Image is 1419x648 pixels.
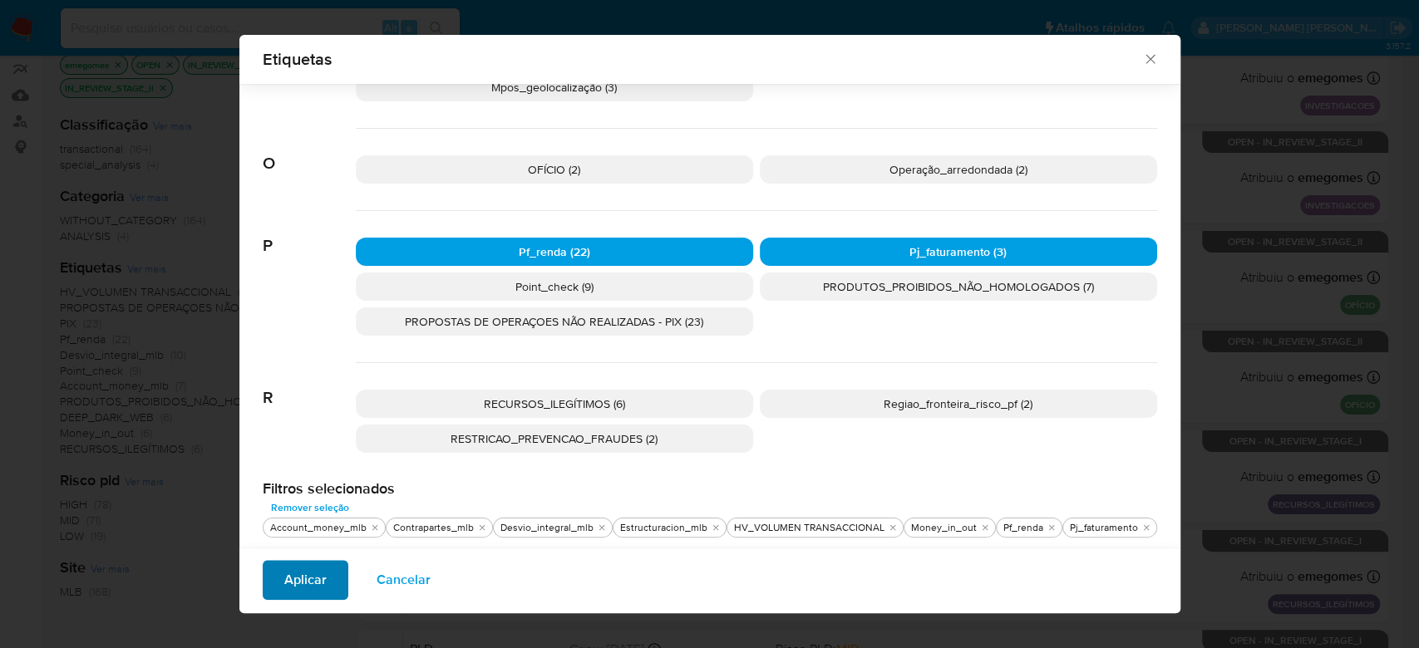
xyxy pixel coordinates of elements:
span: RECURSOS_ILEGÍTIMOS (6) [484,395,625,412]
div: Desvio_integral_mlb [497,521,597,535]
span: Mpos_geolocalização (3) [491,79,617,96]
div: Point_check (9) [356,272,753,301]
button: tirar Estructuracion_mlb [709,521,722,534]
div: RECURSOS_ILEGÍTIMOS (6) [356,390,753,418]
button: Fechar [1142,51,1157,66]
div: Account_money_mlb [267,521,370,535]
span: R [263,363,356,408]
button: tirar Pj_faturamento [1140,521,1153,534]
span: Etiquetas [263,51,1143,67]
h2: Filtros selecionados [263,479,1157,498]
div: HV_VOLUMEN TRANSACCIONAL [731,521,888,535]
span: PROPOSTAS DE OPERAÇOES NÃO REALIZADAS - PIX (23) [405,313,703,330]
div: RESTRICAO_PREVENCAO_FRAUDES (2) [356,425,753,453]
div: Pj_faturamento [1067,521,1141,535]
button: Remover seleção [263,498,357,518]
div: Pj_faturamento (3) [760,238,1157,266]
span: Regiao_fronteira_risco_pf (2) [884,395,1032,412]
div: Mpos_geolocalização (3) [356,73,753,101]
div: Pf_renda [1000,521,1047,535]
span: Pf_renda (22) [519,243,590,260]
span: PRODUTOS_PROIBIDOS_NÃO_HOMOLOGADOS (7) [823,278,1094,295]
span: Point_check (9) [515,278,594,295]
div: PRODUTOS_PROIBIDOS_NÃO_HOMOLOGADOS (7) [760,272,1157,301]
span: Pj_faturamento (3) [909,243,1007,260]
button: tirar Contrapartes_mlb [475,521,489,534]
div: Estructuracion_mlb [617,521,711,535]
div: PROPOSTAS DE OPERAÇOES NÃO REALIZADAS - PIX (23) [356,307,753,336]
span: Aplicar [284,562,327,598]
div: Money_in_out [908,521,980,535]
div: Pf_renda (22) [356,238,753,266]
span: Cancelar [377,562,431,598]
button: tirar Account_money_mlb [368,521,382,534]
div: Contrapartes_mlb [390,521,477,535]
button: tirar Money_in_out [978,521,992,534]
span: Operação_arredondada (2) [889,161,1027,178]
div: Operação_arredondada (2) [760,155,1157,184]
div: Regiao_fronteira_risco_pf (2) [760,390,1157,418]
button: tirar HV_VOLUMEN TRANSACCIONAL [886,521,899,534]
span: OFÍCIO (2) [528,161,580,178]
button: Cancelar [355,560,452,600]
button: tirar Pf_renda [1045,521,1058,534]
div: OFÍCIO (2) [356,155,753,184]
button: tirar Desvio_integral_mlb [595,521,608,534]
span: RESTRICAO_PREVENCAO_FRAUDES (2) [451,430,658,447]
button: Aplicar [263,560,348,600]
span: Remover seleção [271,499,349,516]
span: O [263,129,356,174]
span: P [263,211,356,256]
